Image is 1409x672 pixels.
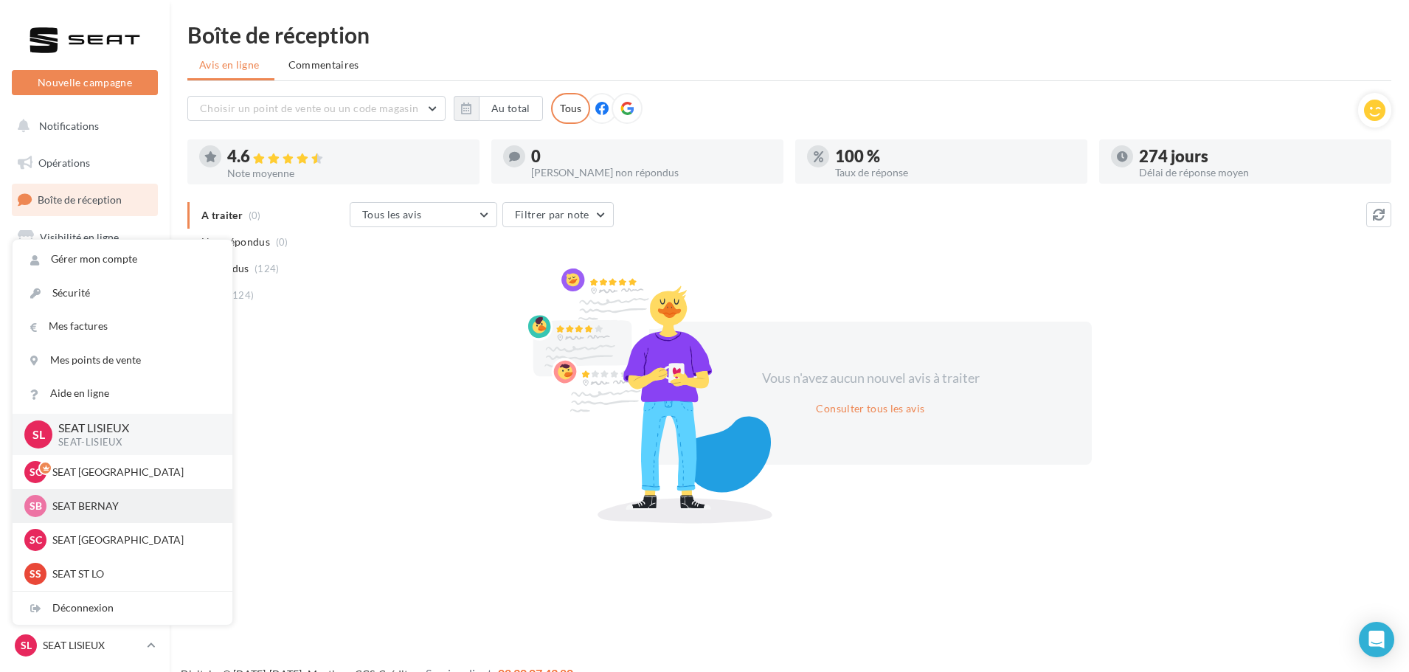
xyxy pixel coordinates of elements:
div: 0 [531,148,772,164]
a: Boîte de réception [9,184,161,215]
span: (0) [276,236,288,248]
div: Note moyenne [227,168,468,179]
a: Médiathèque [9,332,161,363]
p: SEAT LISIEUX [43,638,141,653]
span: Boîte de réception [38,193,122,206]
a: SL SEAT LISIEUX [12,631,158,659]
button: Au total [454,96,543,121]
button: Choisir un point de vente ou un code magasin [187,96,446,121]
button: Au total [479,96,543,121]
button: Notifications [9,111,155,142]
span: SC [30,533,42,547]
p: SEAT LISIEUX [58,420,209,437]
span: Choisir un point de vente ou un code magasin [200,102,418,114]
a: Campagnes [9,259,161,290]
span: Opérations [38,156,90,169]
span: SB [30,499,42,513]
a: Opérations [9,148,161,179]
span: SC [30,465,42,479]
div: Open Intercom Messenger [1359,622,1394,657]
div: 4.6 [227,148,468,165]
button: Filtrer par note [502,202,614,227]
span: Commentaires [288,58,359,72]
a: Calendrier [9,369,161,400]
p: SEAT BERNAY [52,499,215,513]
span: Tous les avis [362,208,422,221]
span: Visibilité en ligne [40,231,119,243]
p: SEAT [GEOGRAPHIC_DATA] [52,533,215,547]
button: Tous les avis [350,202,497,227]
a: Campagnes DataOnDemand [9,454,161,498]
div: Délai de réponse moyen [1139,167,1379,178]
a: PLV et print personnalisable [9,405,161,448]
span: SL [32,426,45,443]
div: 274 jours [1139,148,1379,164]
div: Boîte de réception [187,24,1391,46]
div: [PERSON_NAME] non répondus [531,167,772,178]
a: Mes factures [13,310,232,343]
div: Déconnexion [13,592,232,625]
button: Nouvelle campagne [12,70,158,95]
p: SEAT-LISIEUX [58,436,209,449]
a: Sécurité [13,277,232,310]
div: Vous n'avez aucun nouvel avis à traiter [744,369,997,388]
p: SEAT ST LO [52,567,215,581]
a: Visibilité en ligne [9,222,161,253]
span: Non répondus [201,235,270,249]
span: SS [30,567,41,581]
a: Aide en ligne [13,377,232,410]
div: Taux de réponse [835,167,1076,178]
span: SL [21,638,32,653]
p: SEAT [GEOGRAPHIC_DATA] [52,465,215,479]
button: Consulter tous les avis [810,400,930,418]
span: (124) [255,263,280,274]
div: Tous [551,93,590,124]
span: (124) [229,289,255,301]
span: Notifications [39,119,99,132]
a: Contacts [9,295,161,326]
div: 100 % [835,148,1076,164]
a: Mes points de vente [13,344,232,377]
a: Gérer mon compte [13,243,232,276]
